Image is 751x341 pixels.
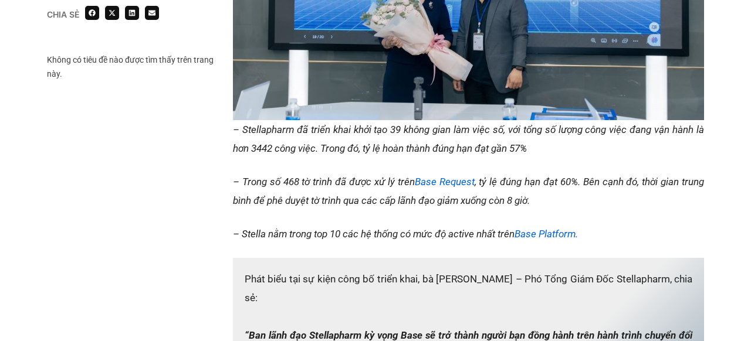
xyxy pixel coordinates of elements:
[105,6,119,20] div: Share on x-twitter
[125,6,139,20] div: Share on linkedin
[85,6,99,20] div: Share on facebook
[47,11,79,19] div: Chia sẻ
[415,176,475,187] a: Base Request
[233,124,704,154] em: – Stellapharm đã triển khai khởi tạo 39 không gian làm việc số, với tổng số lượng công việc đang ...
[145,6,159,20] div: Share on email
[233,228,578,240] em: – Stella nằm trong top 10 các hệ thống có mức độ active nhất trên
[47,53,221,81] div: Không có tiêu đề nào được tìm thấy trên trang này.
[515,228,578,240] a: Base Platform.
[233,176,704,206] em: – Trong số 468 tờ trình đã được xử lý trên , tỷ lệ đúng hạn đạt 60%. Bên cạnh đó, thời gian trung...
